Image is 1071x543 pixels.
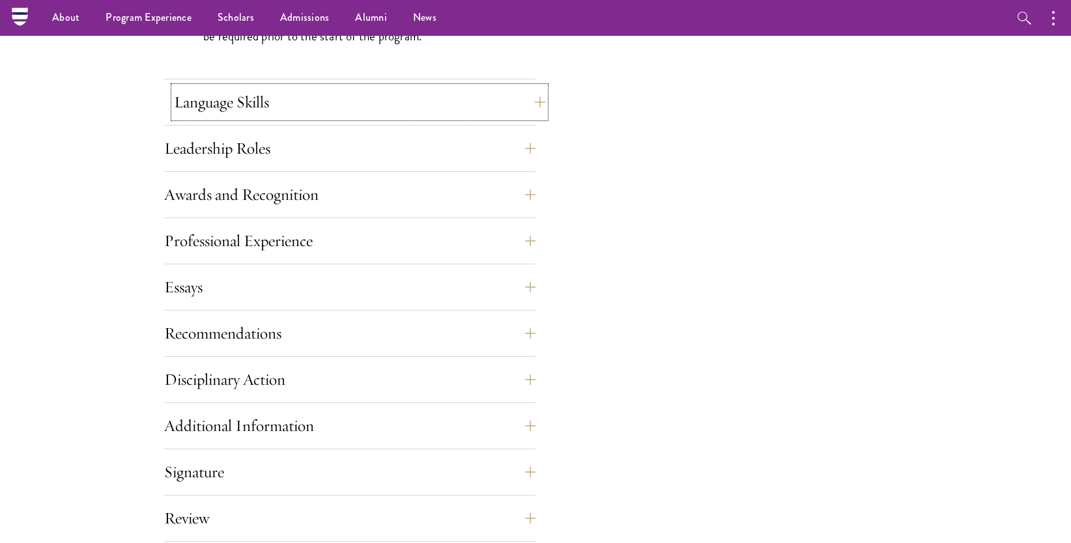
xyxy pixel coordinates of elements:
[164,225,535,257] button: Professional Experience
[164,133,535,164] button: Leadership Roles
[164,271,535,303] button: Essays
[164,179,535,210] button: Awards and Recognition
[174,87,545,118] button: Language Skills
[164,410,535,441] button: Additional Information
[164,503,535,534] button: Review
[164,456,535,488] button: Signature
[164,364,535,395] button: Disciplinary Action
[164,318,535,349] button: Recommendations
